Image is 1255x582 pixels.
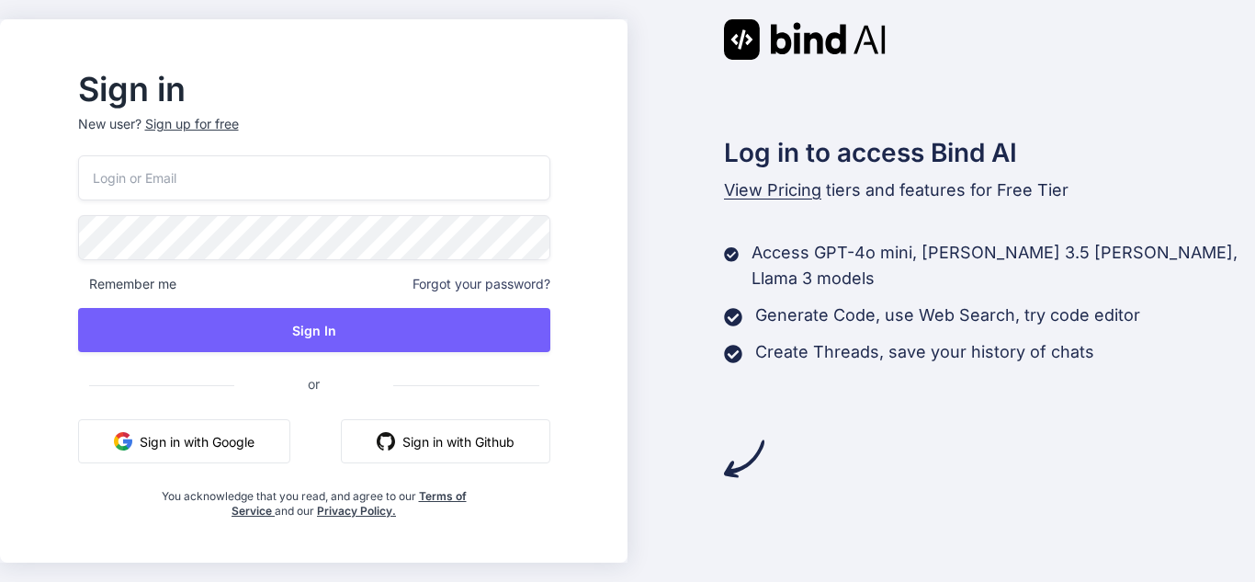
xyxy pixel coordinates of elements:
[755,339,1094,365] p: Create Threads, save your history of chats
[413,275,550,293] span: Forgot your password?
[78,275,176,293] span: Remember me
[341,419,550,463] button: Sign in with Github
[377,432,395,451] img: github
[724,133,1255,172] h2: Log in to access Bind AI
[724,180,821,200] span: View Pricing
[752,240,1255,291] p: Access GPT-4o mini, [PERSON_NAME] 3.5 [PERSON_NAME], Llama 3 models
[724,439,764,479] img: arrow
[232,489,467,518] a: Terms of Service
[234,361,393,406] span: or
[78,419,290,463] button: Sign in with Google
[145,115,239,133] div: Sign up for free
[78,155,550,200] input: Login or Email
[78,74,550,104] h2: Sign in
[724,19,886,60] img: Bind AI logo
[724,177,1255,203] p: tiers and features for Free Tier
[114,432,132,451] img: google
[755,302,1140,328] p: Generate Code, use Web Search, try code editor
[156,478,471,519] div: You acknowledge that you read, and agree to our and our
[78,115,550,155] p: New user?
[317,504,396,518] a: Privacy Policy.
[78,308,550,352] button: Sign In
